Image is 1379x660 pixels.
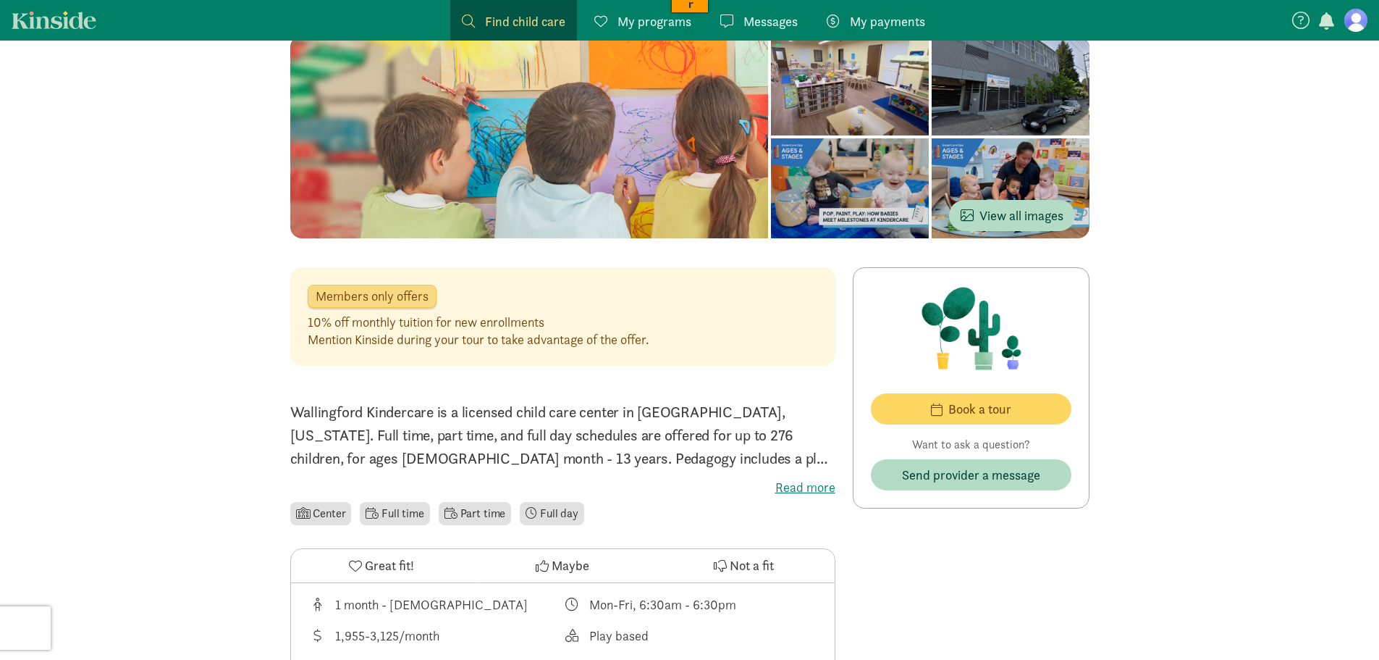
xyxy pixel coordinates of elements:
div: Mention Kinside during your tour to take advantage of the offer. [308,331,649,348]
a: Clear [271,14,295,25]
button: Send provider a message [871,459,1071,490]
a: Kinside [12,11,96,29]
div: Class schedule [562,595,817,614]
button: Great fit! [291,549,472,582]
p: Want to ask a question? [871,436,1071,454]
img: hcrasmus [35,5,54,23]
div: Mon-Fri, 6:30am - 6:30pm [589,595,736,614]
input: ASIN, PO, Alias, + more... [77,6,193,25]
li: Part time [439,502,511,525]
div: Average tuition for this program [308,626,563,646]
span: Book a tour [948,399,1011,419]
span: Find child care [485,12,565,31]
span: My programs [617,12,691,31]
label: Read more [290,479,835,496]
button: Maybe [472,549,653,582]
a: View [223,14,247,25]
a: Copy [247,14,271,25]
span: Not a fit [730,556,774,575]
input: ASIN [223,4,292,14]
button: Not a fit [653,549,834,582]
span: Maybe [552,556,589,575]
span: Send provider a message [902,465,1040,485]
span: Messages [743,12,798,31]
button: View all images [949,200,1075,231]
div: 10% off monthly tuition for new enrollments [308,314,649,331]
div: Age range for children that this provider cares for [308,595,563,614]
button: Book a tour [871,393,1071,425]
span: My payments [850,12,925,31]
div: 1 month - [DEMOGRAPHIC_DATA] [335,595,528,614]
span: Great fit! [365,556,414,575]
div: This provider's education philosophy [562,626,817,646]
span: Members only offers [316,290,429,303]
div: Play based [589,626,649,646]
p: Wallingford Kindercare is a licensed child care center in [GEOGRAPHIC_DATA], [US_STATE]. Full tim... [290,401,835,470]
li: Center [290,502,352,525]
li: Full day [520,502,584,525]
li: Full time [360,502,429,525]
div: 1,955-3,125/month [335,626,439,646]
span: View all images [961,206,1063,225]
